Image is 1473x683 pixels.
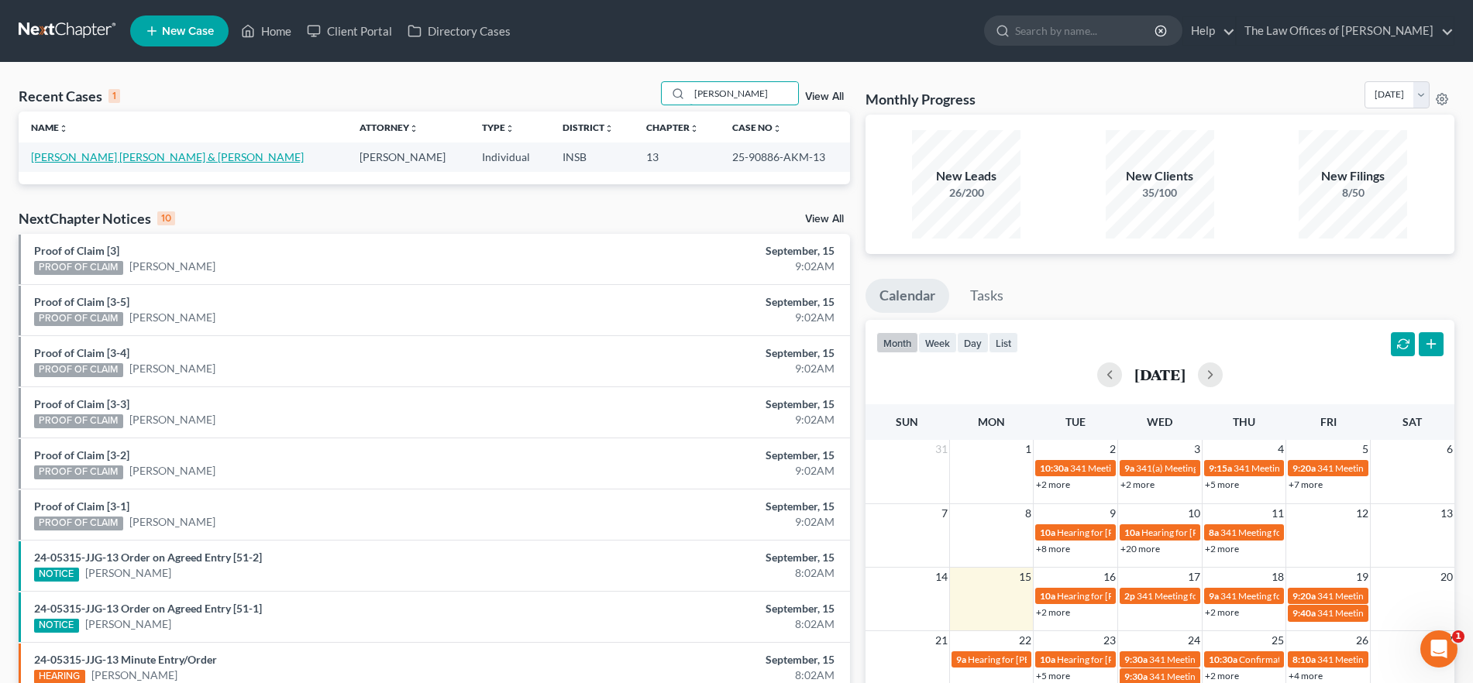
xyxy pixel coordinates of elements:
[1102,631,1117,650] span: 23
[1057,590,1178,602] span: Hearing for [PERSON_NAME]
[34,568,79,582] div: NOTICE
[1205,670,1239,681] a: +2 more
[978,415,1005,428] span: Mon
[578,601,835,616] div: September, 15
[578,294,835,310] div: September, 15
[1289,479,1323,490] a: +7 more
[1124,671,1148,682] span: 9:30a
[578,412,835,427] div: 9:02AM
[1186,631,1202,650] span: 24
[934,568,949,586] span: 14
[157,211,175,225] div: 10
[1209,462,1232,474] span: 9:15a
[1147,415,1172,428] span: Wed
[1057,654,1178,665] span: Hearing for [PERSON_NAME]
[34,602,262,615] a: 24-05315-JJG-13 Order on Agreed Entry [51-1]
[1057,527,1178,538] span: Hearing for [PERSON_NAME]
[578,550,835,565] div: September, 15
[347,142,470,171] td: [PERSON_NAME]
[1205,479,1239,490] a: +5 more
[805,91,844,102] a: View All
[1124,527,1140,538] span: 10a
[19,87,120,105] div: Recent Cases
[1299,185,1407,201] div: 8/50
[918,332,957,353] button: week
[956,279,1017,313] a: Tasks
[1317,462,1457,474] span: 341 Meeting for [PERSON_NAME]
[1036,606,1070,618] a: +2 more
[1149,654,1289,665] span: 341 Meeting for [PERSON_NAME]
[1420,630,1458,668] iframe: Intercom live chat
[162,26,214,37] span: New Case
[578,243,835,259] div: September, 15
[129,259,215,274] a: [PERSON_NAME]
[1124,654,1148,665] span: 9:30a
[1183,17,1235,45] a: Help
[31,122,68,133] a: Nameunfold_more
[19,209,175,228] div: NextChapter Notices
[34,653,217,666] a: 24-05315-JJG-13 Minute Entry/Order
[505,124,515,133] i: unfold_more
[896,415,918,428] span: Sun
[1402,415,1422,428] span: Sat
[1205,543,1239,554] a: +2 more
[578,361,835,376] div: 9:02AM
[34,261,123,275] div: PROOF OF CLAIM
[1234,462,1455,474] span: 341 Meeting for [PERSON_NAME] & [PERSON_NAME]
[1040,590,1055,602] span: 10a
[956,654,966,665] span: 9a
[578,448,835,463] div: September, 15
[690,124,699,133] i: unfold_more
[129,310,215,325] a: [PERSON_NAME]
[805,214,844,225] a: View All
[1220,527,1442,538] span: 341 Meeting for [PERSON_NAME] & [PERSON_NAME]
[578,345,835,361] div: September, 15
[1108,504,1117,523] span: 9
[233,17,299,45] a: Home
[360,122,418,133] a: Attorneyunfold_more
[34,448,129,462] a: Proof of Claim [3-2]
[1193,440,1202,458] span: 3
[1209,527,1219,538] span: 8a
[129,412,215,427] a: [PERSON_NAME]
[1036,479,1070,490] a: +2 more
[1270,568,1285,586] span: 18
[1024,504,1033,523] span: 8
[34,363,123,377] div: PROOF OF CLAIM
[1299,167,1407,185] div: New Filings
[1220,590,1360,602] span: 341 Meeting for [PERSON_NAME]
[34,295,129,308] a: Proof of Claim [3-5]
[1017,568,1033,586] span: 15
[1439,568,1454,586] span: 20
[1209,590,1219,602] span: 9a
[108,89,120,103] div: 1
[1108,440,1117,458] span: 2
[34,619,79,633] div: NOTICE
[1292,462,1316,474] span: 9:20a
[578,616,835,632] div: 8:02AM
[1237,17,1454,45] a: The Law Offices of [PERSON_NAME]
[934,440,949,458] span: 31
[129,514,215,530] a: [PERSON_NAME]
[1186,504,1202,523] span: 10
[578,565,835,581] div: 8:02AM
[1452,630,1464,643] span: 1
[1036,670,1070,681] a: +5 more
[1017,631,1033,650] span: 22
[578,514,835,530] div: 9:02AM
[773,124,782,133] i: unfold_more
[1136,462,1286,474] span: 341(a) Meeting for [PERSON_NAME]
[1134,366,1186,383] h2: [DATE]
[634,142,719,171] td: 13
[1102,568,1117,586] span: 16
[578,668,835,683] div: 8:02AM
[400,17,518,45] a: Directory Cases
[1036,543,1070,554] a: +8 more
[299,17,400,45] a: Client Portal
[1354,631,1370,650] span: 26
[1149,671,1289,682] span: 341 Meeting for [PERSON_NAME]
[940,504,949,523] span: 7
[129,463,215,479] a: [PERSON_NAME]
[578,396,835,412] div: September, 15
[470,142,550,171] td: Individual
